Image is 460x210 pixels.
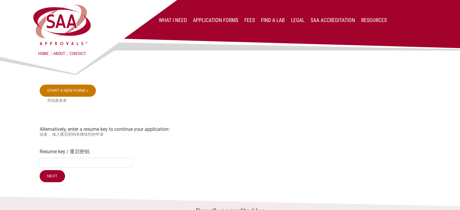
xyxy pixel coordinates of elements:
a: Contact [70,51,86,56]
a: Application Forms [193,17,238,23]
a: What I Need [159,17,187,23]
img: SAA Approvals [32,4,92,46]
small: 开始新表单 [47,98,421,103]
small: 或者， 输入重启密钥来继续您的申请 [40,132,421,137]
a: Find a lab [261,17,285,23]
a: Start a new form » [40,85,96,97]
a: About [51,51,67,56]
div: Alternatively, enter a resume key to continue your application: [40,85,421,184]
a: Fees [244,17,255,23]
input: Next [40,170,65,182]
a: SAA Accreditation [311,17,355,23]
a: Home [38,51,49,56]
label: Resume key / 重启密钥: [40,149,421,155]
a: Legal [291,17,305,23]
a: Resources [361,17,387,23]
